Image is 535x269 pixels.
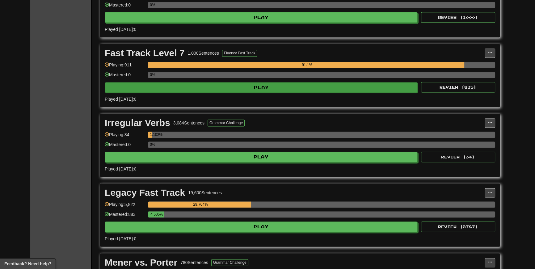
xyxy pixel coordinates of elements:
[105,221,417,232] button: Play
[421,221,495,232] button: Review (5787)
[421,12,495,23] button: Review (1000)
[105,141,145,152] div: Mastered: 0
[105,62,145,72] div: Playing: 911
[150,211,163,217] div: 4.505%
[188,50,219,56] div: 1,000 Sentences
[105,236,136,241] span: Played [DATE]: 0
[105,118,170,128] div: Irregular Verbs
[180,259,208,266] div: 780 Sentences
[105,188,185,197] div: Legacy Fast Track
[208,120,245,126] button: Grammar Challenge
[421,82,495,92] button: Review (835)
[211,259,248,266] button: Grammar Challenge
[188,190,222,196] div: 19,600 Sentences
[105,201,145,212] div: Playing: 5,822
[105,82,418,93] button: Play
[105,2,145,12] div: Mastered: 0
[105,97,136,102] span: Played [DATE]: 0
[150,62,464,68] div: 91.1%
[421,152,495,162] button: Review (34)
[105,27,136,32] span: Played [DATE]: 0
[173,120,204,126] div: 3,084 Sentences
[105,152,417,162] button: Play
[105,48,185,58] div: Fast Track Level 7
[4,261,51,267] span: Open feedback widget
[105,132,145,142] div: Playing: 34
[150,132,152,138] div: 1.102%
[150,201,251,208] div: 29.704%
[105,211,145,221] div: Mastered: 883
[105,72,145,82] div: Mastered: 0
[105,166,136,171] span: Played [DATE]: 0
[222,50,257,57] button: Fluency Fast Track
[105,12,417,23] button: Play
[105,258,177,267] div: Mener vs. Porter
